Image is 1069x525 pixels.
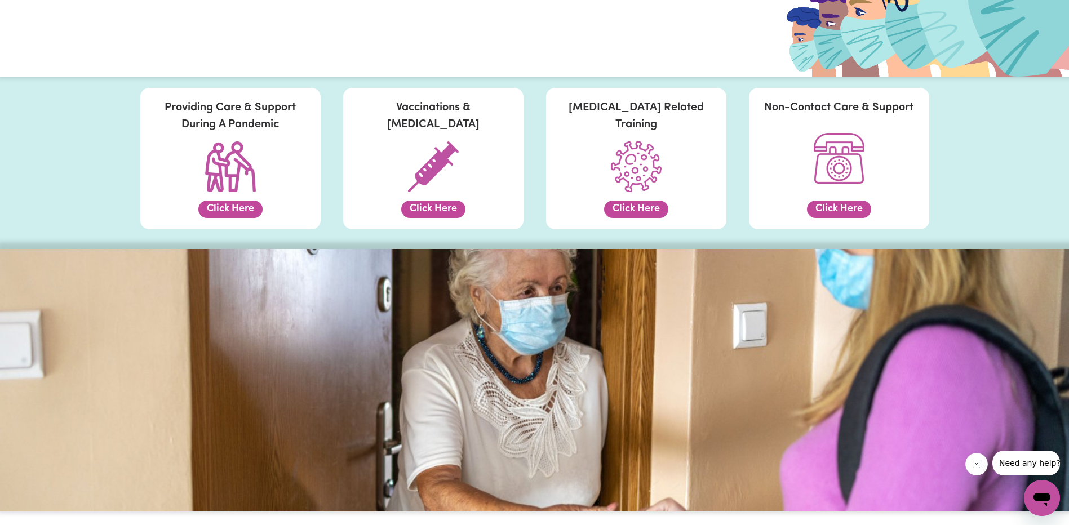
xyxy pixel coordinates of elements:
[354,99,512,133] span: Vaccinations & [MEDICAL_DATA]
[198,201,263,218] button: Click Here
[1024,480,1060,516] iframe: Button to launch messaging window
[604,201,668,218] button: Click Here
[807,201,871,218] button: Click Here
[764,99,913,116] span: Non-Contact Care & Support
[611,141,662,192] img: COVID-19 Related Training
[965,453,988,475] iframe: Close message
[401,201,465,218] button: Click Here
[814,133,864,184] img: Non-Contact Care & Support
[152,99,309,133] span: Providing Care & Support During A Pandemic
[408,141,459,192] img: Vaccinations & COVID-19
[205,141,256,192] img: Providing Care & Support During A Pandemic
[992,451,1060,475] iframe: Message from company
[557,99,715,133] span: [MEDICAL_DATA] Related Training
[7,8,68,17] span: Need any help?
